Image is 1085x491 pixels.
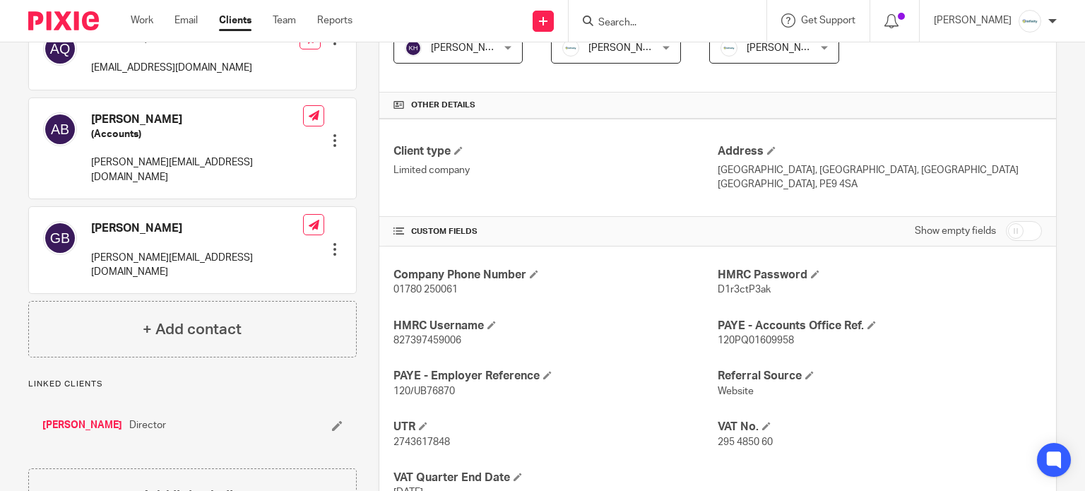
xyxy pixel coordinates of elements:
[1019,10,1041,32] img: Infinity%20Logo%20with%20Whitespace%20.png
[393,319,718,333] h4: HMRC Username
[91,251,303,280] p: [PERSON_NAME][EMAIL_ADDRESS][DOMAIN_NAME]
[91,221,303,236] h4: [PERSON_NAME]
[129,418,166,432] span: Director
[934,13,1012,28] p: [PERSON_NAME]
[588,43,666,53] span: [PERSON_NAME]
[91,112,303,127] h4: [PERSON_NAME]
[411,100,475,111] span: Other details
[718,319,1042,333] h4: PAYE - Accounts Office Ref.
[43,112,77,146] img: svg%3E
[28,11,99,30] img: Pixie
[801,16,855,25] span: Get Support
[393,437,450,447] span: 2743617848
[91,155,303,184] p: [PERSON_NAME][EMAIL_ADDRESS][DOMAIN_NAME]
[91,61,252,75] p: [EMAIL_ADDRESS][DOMAIN_NAME]
[174,13,198,28] a: Email
[718,386,754,396] span: Website
[718,369,1042,384] h4: Referral Source
[718,177,1042,191] p: [GEOGRAPHIC_DATA], PE9 4SA
[393,285,458,295] span: 01780 250061
[91,127,303,141] h5: (Accounts)
[28,379,357,390] p: Linked clients
[718,285,771,295] span: D1r3ctP3ak
[718,336,794,345] span: 120PQ01609958
[393,369,718,384] h4: PAYE - Employer Reference
[718,163,1042,177] p: [GEOGRAPHIC_DATA], [GEOGRAPHIC_DATA], [GEOGRAPHIC_DATA]
[718,437,773,447] span: 295 4850 60
[219,13,251,28] a: Clients
[721,40,737,57] img: Infinity%20Logo%20with%20Whitespace%20.png
[273,13,296,28] a: Team
[42,418,122,432] a: [PERSON_NAME]
[393,471,718,485] h4: VAT Quarter End Date
[393,144,718,159] h4: Client type
[431,43,509,53] span: [PERSON_NAME]
[143,319,242,341] h4: + Add contact
[915,224,996,238] label: Show empty fields
[747,43,824,53] span: [PERSON_NAME]
[718,420,1042,434] h4: VAT No.
[393,226,718,237] h4: CUSTOM FIELDS
[393,268,718,283] h4: Company Phone Number
[393,163,718,177] p: Limited company
[597,17,724,30] input: Search
[131,13,153,28] a: Work
[317,13,352,28] a: Reports
[562,40,579,57] img: Infinity%20Logo%20with%20Whitespace%20.png
[393,420,718,434] h4: UTR
[393,386,455,396] span: 120/UB76870
[405,40,422,57] img: svg%3E
[43,32,77,66] img: svg%3E
[393,336,461,345] span: 827397459006
[718,268,1042,283] h4: HMRC Password
[43,221,77,255] img: svg%3E
[718,144,1042,159] h4: Address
